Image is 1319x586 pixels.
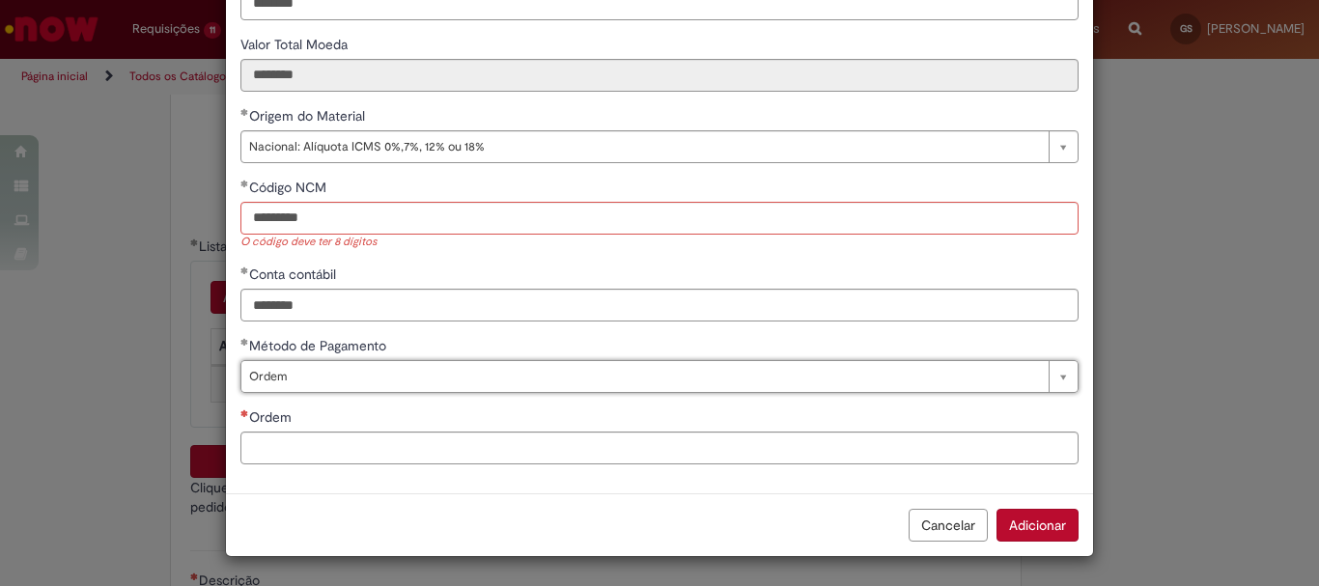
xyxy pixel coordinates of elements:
span: Obrigatório Preenchido [240,266,249,274]
input: Conta contábil [240,289,1079,321]
span: Método de Pagamento [249,337,390,354]
span: Ordem [249,408,295,426]
span: Conta contábil [249,265,340,283]
input: Valor Total Moeda [240,59,1079,92]
span: Obrigatório Preenchido [240,108,249,116]
span: Obrigatório Preenchido [240,180,249,187]
div: O código deve ter 8 dígitos [240,235,1079,251]
span: Origem do Material [249,107,369,125]
input: Código NCM [240,202,1079,235]
button: Cancelar [909,509,988,542]
span: Código NCM [249,179,330,196]
input: Ordem [240,432,1079,464]
span: Somente leitura - Valor Total Moeda [240,36,351,53]
span: Nacional: Alíquota ICMS 0%,7%, 12% ou 18% [249,131,1039,162]
span: Necessários [240,409,249,417]
button: Adicionar [996,509,1079,542]
span: Ordem [249,361,1039,392]
span: Obrigatório Preenchido [240,338,249,346]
